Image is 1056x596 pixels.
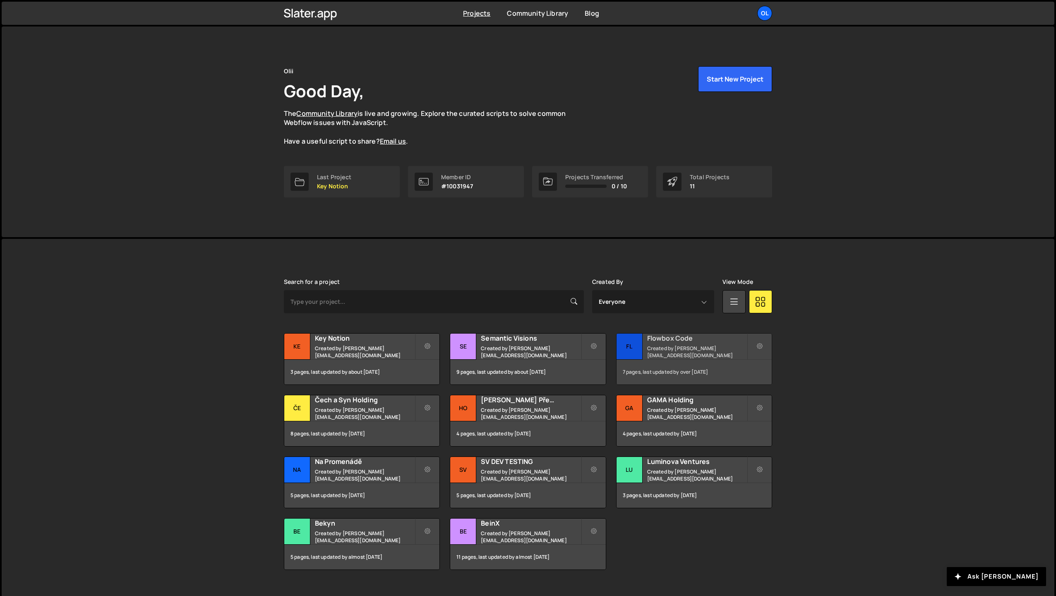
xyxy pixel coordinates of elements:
button: Ask [PERSON_NAME] [947,567,1046,586]
h2: Flowbox Code [647,334,747,343]
small: Created by [PERSON_NAME][EMAIL_ADDRESS][DOMAIN_NAME] [315,530,415,544]
a: Če Čech a Syn Holding Created by [PERSON_NAME][EMAIL_ADDRESS][DOMAIN_NAME] 8 pages, last updated ... [284,395,440,447]
div: Total Projects [690,174,730,180]
small: Created by [PERSON_NAME][EMAIL_ADDRESS][DOMAIN_NAME] [481,468,581,482]
div: Na [284,457,310,483]
div: GA [617,395,643,421]
div: 5 pages, last updated by [DATE] [450,483,605,508]
a: Ol [757,6,772,21]
a: Last Project Key Notion [284,166,400,197]
div: SV [450,457,476,483]
small: Created by [PERSON_NAME][EMAIL_ADDRESS][DOMAIN_NAME] [315,468,415,482]
label: Search for a project [284,279,340,285]
small: Created by [PERSON_NAME][EMAIL_ADDRESS][DOMAIN_NAME] [315,406,415,421]
div: HO [450,395,476,421]
a: Projects [463,9,490,18]
a: Be BeinX Created by [PERSON_NAME][EMAIL_ADDRESS][DOMAIN_NAME] 11 pages, last updated by almost [D... [450,518,606,570]
div: Last Project [317,174,351,180]
a: Lu Luminova Ventures Created by [PERSON_NAME][EMAIL_ADDRESS][DOMAIN_NAME] 3 pages, last updated b... [616,457,772,508]
a: Se Semantic Visions Created by [PERSON_NAME][EMAIL_ADDRESS][DOMAIN_NAME] 9 pages, last updated by... [450,333,606,385]
small: Created by [PERSON_NAME][EMAIL_ADDRESS][DOMAIN_NAME] [315,345,415,359]
h2: BeinX [481,519,581,528]
button: Start New Project [698,66,772,92]
h2: [PERSON_NAME] Předprodej [481,395,581,404]
p: Key Notion [317,183,351,190]
small: Created by [PERSON_NAME][EMAIL_ADDRESS][DOMAIN_NAME] [481,406,581,421]
div: 11 pages, last updated by almost [DATE] [450,545,605,570]
label: View Mode [722,279,753,285]
div: 4 pages, last updated by [DATE] [617,421,772,446]
a: Be Bekyn Created by [PERSON_NAME][EMAIL_ADDRESS][DOMAIN_NAME] 5 pages, last updated by almost [DATE] [284,518,440,570]
div: 7 pages, last updated by over [DATE] [617,360,772,385]
div: 5 pages, last updated by [DATE] [284,483,439,508]
div: Fl [617,334,643,360]
small: Created by [PERSON_NAME][EMAIL_ADDRESS][DOMAIN_NAME] [647,345,747,359]
div: Projects Transferred [565,174,627,180]
p: #10031947 [441,183,473,190]
small: Created by [PERSON_NAME][EMAIL_ADDRESS][DOMAIN_NAME] [647,468,747,482]
input: Type your project... [284,290,584,313]
div: 4 pages, last updated by [DATE] [450,421,605,446]
h2: Key Notion [315,334,415,343]
a: Blog [585,9,599,18]
a: SV SV DEV TESTING Created by [PERSON_NAME][EMAIL_ADDRESS][DOMAIN_NAME] 5 pages, last updated by [... [450,457,606,508]
p: 11 [690,183,730,190]
h2: Na Promenádě [315,457,415,466]
h2: SV DEV TESTING [481,457,581,466]
a: Community Library [507,9,568,18]
span: 0 / 10 [612,183,627,190]
div: Be [284,519,310,545]
div: Olii [284,66,294,76]
a: HO [PERSON_NAME] Předprodej Created by [PERSON_NAME][EMAIL_ADDRESS][DOMAIN_NAME] 4 pages, last up... [450,395,606,447]
a: Email us [380,137,406,146]
h2: Semantic Visions [481,334,581,343]
div: 9 pages, last updated by about [DATE] [450,360,605,385]
h1: Good Day, [284,79,364,102]
div: Se [450,334,476,360]
h2: Bekyn [315,519,415,528]
a: Na Na Promenádě Created by [PERSON_NAME][EMAIL_ADDRESS][DOMAIN_NAME] 5 pages, last updated by [DATE] [284,457,440,508]
div: 3 pages, last updated by [DATE] [617,483,772,508]
div: 3 pages, last updated by about [DATE] [284,360,439,385]
div: Lu [617,457,643,483]
div: Be [450,519,476,545]
small: Created by [PERSON_NAME][EMAIL_ADDRESS][DOMAIN_NAME] [481,345,581,359]
a: Community Library [296,109,358,118]
p: The is live and growing. Explore the curated scripts to solve common Webflow issues with JavaScri... [284,109,582,146]
label: Created By [592,279,624,285]
div: Member ID [441,174,473,180]
div: 8 pages, last updated by [DATE] [284,421,439,446]
div: Če [284,395,310,421]
a: GA GAMA Holding Created by [PERSON_NAME][EMAIL_ADDRESS][DOMAIN_NAME] 4 pages, last updated by [DATE] [616,395,772,447]
h2: Čech a Syn Holding [315,395,415,404]
div: 5 pages, last updated by almost [DATE] [284,545,439,570]
h2: GAMA Holding [647,395,747,404]
a: Ke Key Notion Created by [PERSON_NAME][EMAIL_ADDRESS][DOMAIN_NAME] 3 pages, last updated by about... [284,333,440,385]
small: Created by [PERSON_NAME][EMAIL_ADDRESS][DOMAIN_NAME] [647,406,747,421]
div: Ke [284,334,310,360]
h2: Luminova Ventures [647,457,747,466]
a: Fl Flowbox Code Created by [PERSON_NAME][EMAIL_ADDRESS][DOMAIN_NAME] 7 pages, last updated by ove... [616,333,772,385]
small: Created by [PERSON_NAME][EMAIL_ADDRESS][DOMAIN_NAME] [481,530,581,544]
